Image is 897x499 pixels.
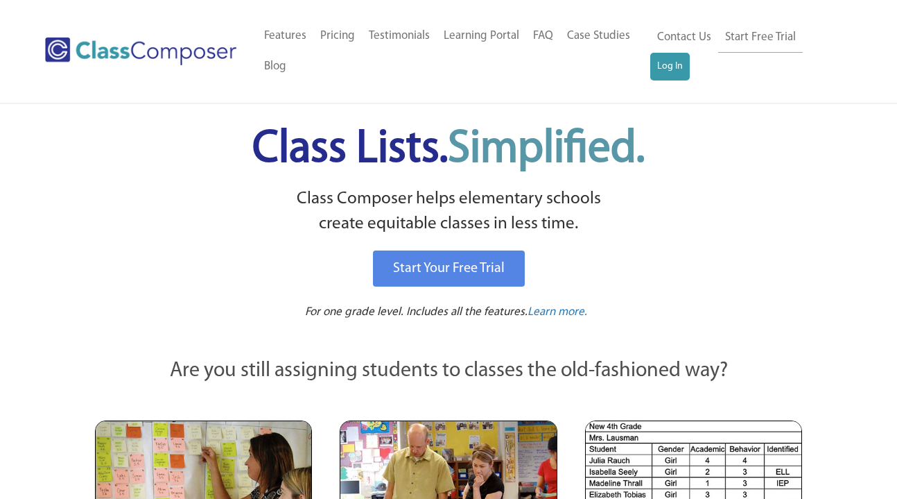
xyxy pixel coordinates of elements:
[93,187,804,237] p: Class Composer helps elementary schools create equitable classes in less time.
[528,304,587,321] a: Learn more.
[528,306,587,318] span: Learn more.
[373,251,525,287] a: Start Your Free Trial
[257,21,313,51] a: Features
[437,21,526,51] a: Learning Portal
[95,356,802,387] p: Are you still assigning students to classes the old-fashioned way?
[393,262,505,276] span: Start Your Free Trial
[305,306,528,318] span: For one grade level. Includes all the features.
[252,127,645,172] span: Class Lists.
[45,37,236,66] img: Class Composer
[560,21,637,51] a: Case Studies
[650,53,690,81] a: Log In
[257,51,293,82] a: Blog
[362,21,437,51] a: Testimonials
[526,21,560,51] a: FAQ
[257,21,650,82] nav: Header Menu
[448,127,645,172] span: Simplified.
[650,22,718,53] a: Contact Us
[650,22,842,81] nav: Header Menu
[718,22,803,53] a: Start Free Trial
[313,21,362,51] a: Pricing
